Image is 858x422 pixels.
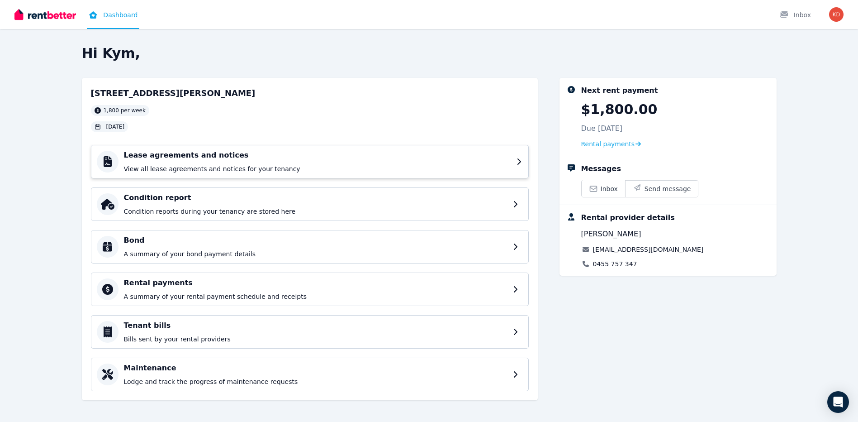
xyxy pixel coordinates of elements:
[124,192,507,203] h4: Condition report
[581,139,635,149] span: Rental payments
[14,8,76,21] img: RentBetter
[124,292,507,301] p: A summary of your rental payment schedule and receipts
[645,184,691,193] span: Send message
[124,249,507,259] p: A summary of your bond payment details
[581,229,641,240] span: [PERSON_NAME]
[124,278,507,288] h4: Rental payments
[124,377,507,386] p: Lodge and track the progress of maintenance requests
[124,335,507,344] p: Bills sent by your rental providers
[581,139,641,149] a: Rental payments
[124,164,511,173] p: View all lease agreements and notices for your tenancy
[124,320,507,331] h4: Tenant bills
[581,101,658,118] p: $1,800.00
[124,207,507,216] p: Condition reports during your tenancy are stored here
[106,123,125,130] span: [DATE]
[779,10,811,19] div: Inbox
[581,123,623,134] p: Due [DATE]
[124,363,507,374] h4: Maintenance
[581,85,658,96] div: Next rent payment
[625,180,698,197] button: Send message
[829,7,844,22] img: Kym Maree Dickens
[827,391,849,413] div: Open Intercom Messenger
[593,259,637,269] a: 0455 757 347
[593,245,704,254] a: [EMAIL_ADDRESS][DOMAIN_NAME]
[91,87,256,100] h2: [STREET_ADDRESS][PERSON_NAME]
[104,107,146,114] span: 1,800 per week
[124,150,511,161] h4: Lease agreements and notices
[124,235,507,246] h4: Bond
[581,163,621,174] div: Messages
[82,45,777,62] h2: Hi Kym,
[582,180,625,197] a: Inbox
[581,212,675,223] div: Rental provider details
[601,184,618,193] span: Inbox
